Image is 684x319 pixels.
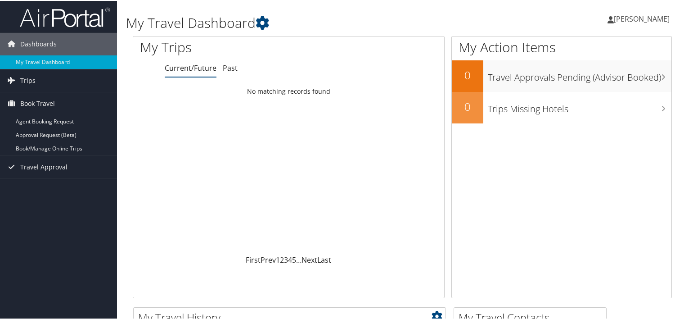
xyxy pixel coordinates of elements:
[280,254,284,264] a: 2
[317,254,331,264] a: Last
[276,254,280,264] a: 1
[452,98,483,114] h2: 0
[223,62,238,72] a: Past
[614,13,670,23] span: [PERSON_NAME]
[20,91,55,114] span: Book Travel
[452,91,671,123] a: 0Trips Missing Hotels
[246,254,261,264] a: First
[452,67,483,82] h2: 0
[140,37,308,56] h1: My Trips
[20,6,110,27] img: airportal-logo.png
[301,254,317,264] a: Next
[296,254,301,264] span: …
[20,155,67,178] span: Travel Approval
[452,59,671,91] a: 0Travel Approvals Pending (Advisor Booked)
[126,13,495,32] h1: My Travel Dashboard
[133,82,444,99] td: No matching records found
[20,32,57,55] span: Dashboards
[261,254,276,264] a: Prev
[284,254,288,264] a: 3
[292,254,296,264] a: 5
[165,62,216,72] a: Current/Future
[20,68,36,91] span: Trips
[488,97,671,114] h3: Trips Missing Hotels
[488,66,671,83] h3: Travel Approvals Pending (Advisor Booked)
[452,37,671,56] h1: My Action Items
[288,254,292,264] a: 4
[607,5,679,32] a: [PERSON_NAME]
